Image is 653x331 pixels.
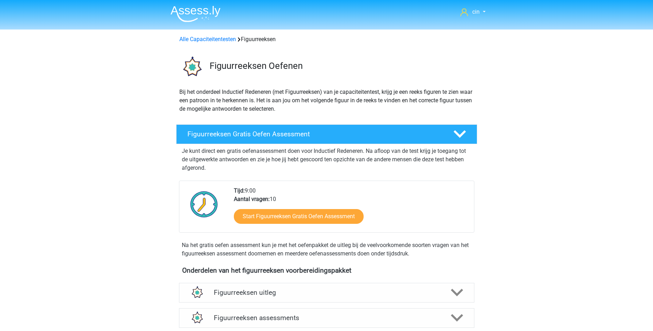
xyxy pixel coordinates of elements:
h4: Figuurreeksen Gratis Oefen Assessment [187,130,442,138]
h3: Figuurreeksen Oefenen [210,60,472,71]
a: Figuurreeksen Gratis Oefen Assessment [173,124,480,144]
h4: Onderdelen van het figuurreeksen voorbereidingspakket [182,266,471,274]
p: Je kunt direct een gratis oefenassessment doen voor Inductief Redeneren. Na afloop van de test kr... [182,147,472,172]
a: assessments Figuurreeksen assessments [176,308,477,328]
a: Alle Capaciteitentesten [179,36,236,43]
div: Figuurreeksen [177,35,477,44]
b: Tijd: [234,187,245,194]
span: cin [472,8,480,15]
img: figuurreeksen uitleg [188,284,206,301]
a: Start Figuurreeksen Gratis Oefen Assessment [234,209,364,224]
img: Assessly [171,6,220,22]
a: uitleg Figuurreeksen uitleg [176,283,477,303]
a: cin [457,8,488,16]
img: figuurreeksen [177,52,206,82]
p: Bij het onderdeel Inductief Redeneren (met Figuurreeksen) van je capaciteitentest, krijg je een r... [179,88,474,113]
img: Klok [186,187,222,222]
div: 9:00 10 [229,187,474,232]
h4: Figuurreeksen uitleg [214,288,440,297]
b: Aantal vragen: [234,196,270,202]
div: Na het gratis oefen assessment kun je met het oefenpakket de uitleg bij de veelvoorkomende soorte... [179,241,474,258]
img: figuurreeksen assessments [188,309,206,327]
h4: Figuurreeksen assessments [214,314,440,322]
